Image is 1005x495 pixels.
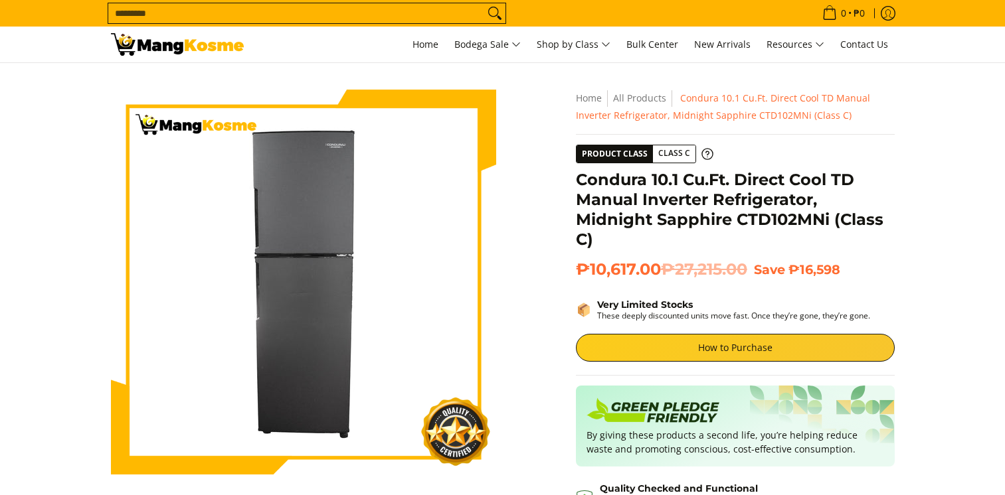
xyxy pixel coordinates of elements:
[412,38,438,50] span: Home
[767,36,824,53] span: Resources
[576,90,895,124] nav: Breadcrumbs
[834,27,895,62] a: Contact Us
[576,334,895,362] a: How to Purchase
[597,299,693,311] strong: Very Limited Stocks
[587,396,719,428] img: Badge sustainability green pledge friendly
[537,36,610,53] span: Shop by Class
[576,170,895,249] h1: Condura 10.1 Cu.Ft. Direct Cool TD Manual Inverter Refrigerator, Midnight Sapphire CTD102MNi (Cla...
[760,27,831,62] a: Resources
[694,38,751,50] span: New Arrivals
[788,261,840,277] span: ₱16,598
[754,261,785,277] span: Save
[576,259,747,279] span: ₱10,617.00
[661,259,747,279] del: ₱27,215.00
[111,33,244,56] img: Condura 10.2 Cu.Ft. Direct Cool 2-Door Manual Inverter Ref l Mang Kosme
[587,428,884,456] p: By giving these products a second life, you’re helping reduce waste and promoting conscious, cost...
[406,27,445,62] a: Home
[257,27,895,62] nav: Main Menu
[620,27,685,62] a: Bulk Center
[530,27,617,62] a: Shop by Class
[577,145,653,163] span: Product Class
[576,145,713,163] a: Product Class Class C
[597,311,870,320] p: These deeply discounted units move fast. Once they’re gone, they’re gone.
[576,92,602,104] a: Home
[484,3,505,23] button: Search
[576,92,870,121] span: Condura 10.1 Cu.Ft. Direct Cool TD Manual Inverter Refrigerator, Midnight Sapphire CTD102MNi (Cla...
[818,6,869,21] span: •
[852,9,867,18] span: ₱0
[613,92,666,104] a: All Products
[454,36,521,53] span: Bodega Sale
[448,27,527,62] a: Bodega Sale
[839,9,848,18] span: 0
[626,38,678,50] span: Bulk Center
[840,38,888,50] span: Contact Us
[600,482,758,494] strong: Quality Checked and Functional
[687,27,757,62] a: New Arrivals
[653,145,695,162] span: Class C
[111,90,496,474] img: Condura 10.1 Cu.Ft. Direct Cool TD Manual Inverter Refrigerator, Midnight Sapphire CTD102MNi (Cla...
